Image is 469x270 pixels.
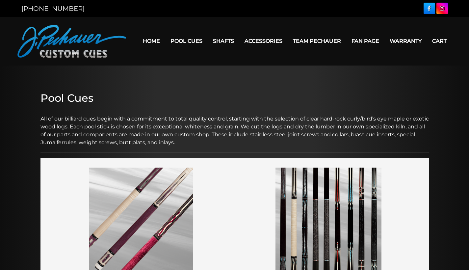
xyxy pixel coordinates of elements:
[21,5,85,13] a: [PHONE_NUMBER]
[165,33,208,49] a: Pool Cues
[40,92,429,104] h2: Pool Cues
[384,33,427,49] a: Warranty
[208,33,239,49] a: Shafts
[138,33,165,49] a: Home
[239,33,288,49] a: Accessories
[288,33,346,49] a: Team Pechauer
[427,33,452,49] a: Cart
[17,25,126,58] img: Pechauer Custom Cues
[40,107,429,147] p: All of our billiard cues begin with a commitment to total quality control, starting with the sele...
[346,33,384,49] a: Fan Page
